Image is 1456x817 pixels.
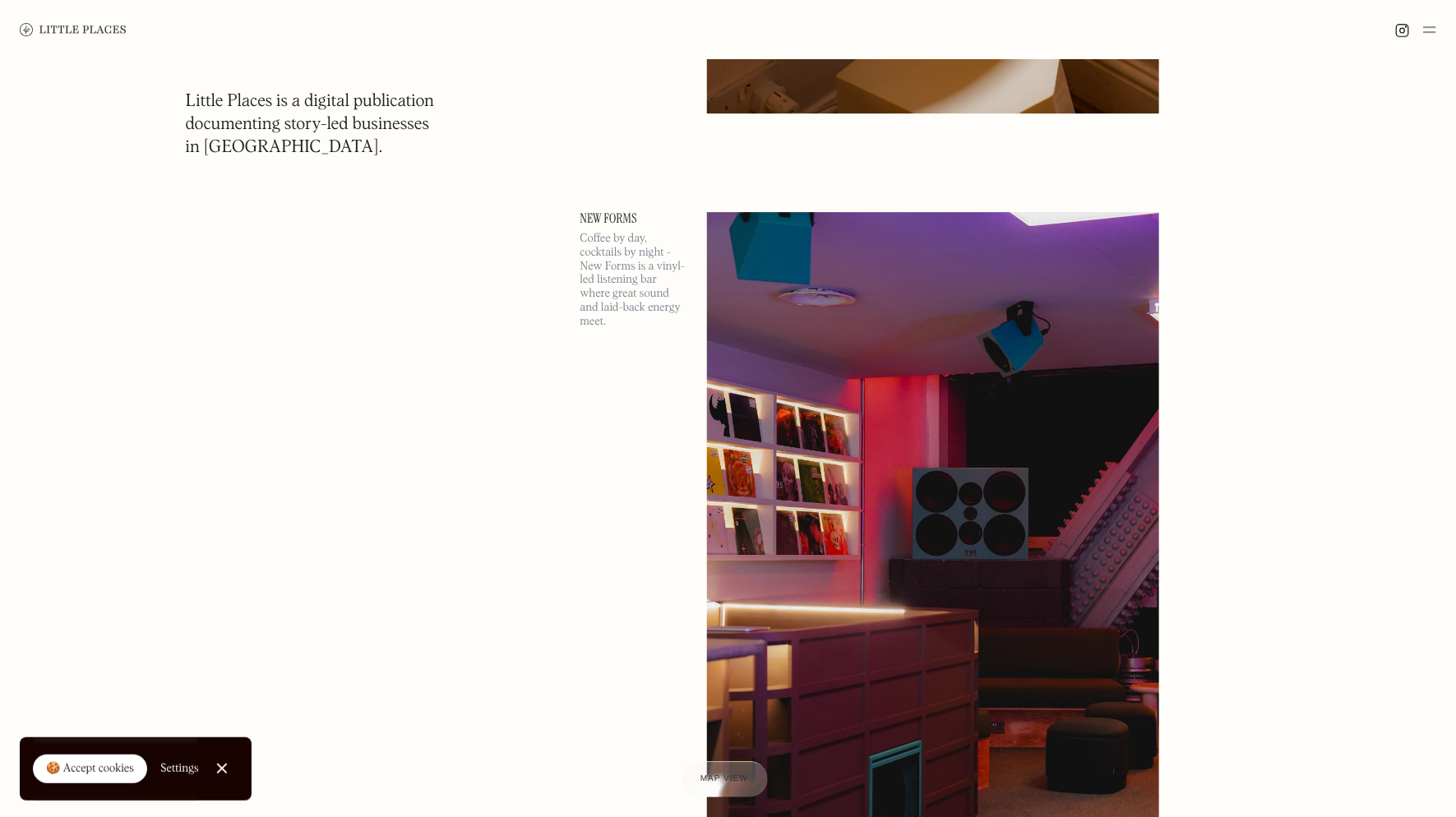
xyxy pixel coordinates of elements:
a: New Forms [580,212,687,225]
a: Map view [681,761,768,797]
div: Settings [160,763,199,774]
a: Close Cookie Popup [206,752,238,785]
span: Map view [700,774,748,783]
div: 🍪 Accept cookies [46,761,134,778]
a: Settings [160,750,199,787]
p: Coffee by day, cocktails by night - New Forms is a vinyl-led listening bar where great sound and ... [580,232,687,329]
h1: Little Places is a digital publication documenting story-led businesses in [GEOGRAPHIC_DATA]. [186,90,435,159]
a: 🍪 Accept cookies [33,755,147,784]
